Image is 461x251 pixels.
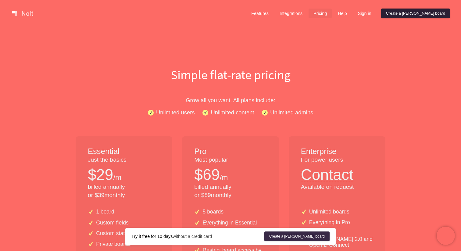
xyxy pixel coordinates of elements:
h1: Pro [194,146,266,157]
p: Unlimited users [156,108,195,117]
a: Help [333,9,352,18]
iframe: Chatra live chat [437,227,455,245]
p: Unlimited boards [309,209,349,215]
p: billed annually or $ 39 monthly [88,183,160,199]
p: Everything in Essential [203,220,257,226]
p: Everything in Pro [309,220,350,225]
p: Most popular [194,156,266,164]
p: Unlimited admins [270,108,313,117]
a: Create a [PERSON_NAME] board [381,9,450,18]
button: Contact [301,164,353,182]
div: without a credit card [131,233,264,239]
a: Integrations [275,9,307,18]
strong: Try it free for 10 days [131,234,173,239]
a: Features [246,9,273,18]
a: Create a [PERSON_NAME] board [264,231,330,241]
p: Available on request [301,183,373,191]
a: Sign in [353,9,376,18]
p: Unlimited content [211,108,254,117]
h1: Enterprise [301,146,373,157]
p: Just the basics [88,156,160,164]
p: For power users [301,156,373,164]
h1: Essential [88,146,160,157]
h1: Simple flat-rate pricing [35,66,426,84]
p: /m [220,172,228,183]
p: Grow all you want. All plans include: [35,96,426,105]
p: 1 board [96,209,114,215]
p: Custom fields [96,220,129,226]
p: /m [113,172,121,183]
p: $ 69 [194,164,220,185]
a: Pricing [309,9,332,18]
p: 5 boards [203,209,223,215]
p: $ 29 [88,164,113,185]
p: billed annually or $ 89 monthly [194,183,266,199]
